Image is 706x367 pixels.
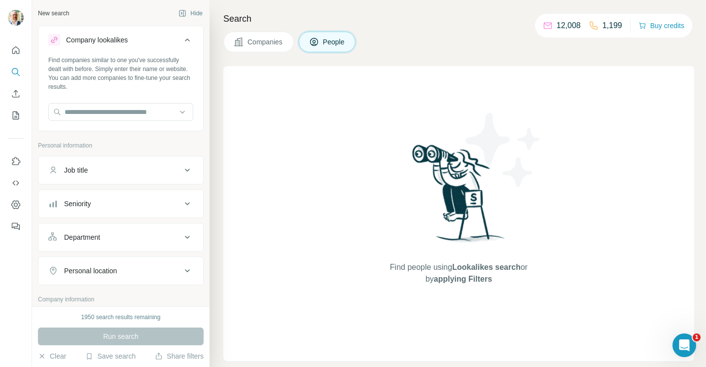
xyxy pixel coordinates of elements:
button: Enrich CSV [8,85,24,103]
button: Company lookalikes [38,28,203,56]
iframe: Intercom live chat [672,333,696,357]
h4: Search [223,12,694,26]
p: Personal information [38,141,204,150]
p: Company information [38,295,204,304]
button: Buy credits [638,19,684,33]
img: Avatar [8,10,24,26]
div: Department [64,232,100,242]
p: 1,199 [602,20,622,32]
button: Job title [38,158,203,182]
div: New search [38,9,69,18]
button: Quick start [8,41,24,59]
span: 1 [693,333,701,341]
button: Search [8,63,24,81]
button: Feedback [8,218,24,235]
span: Find people using or by [380,261,537,285]
button: Save search [85,351,136,361]
p: 12,008 [557,20,581,32]
div: Company lookalikes [66,35,128,45]
button: Personal location [38,259,203,283]
img: Surfe Illustration - Woman searching with binoculars [408,142,510,252]
button: Department [38,225,203,249]
div: 1950 search results remaining [81,313,161,322]
button: Seniority [38,192,203,216]
span: Companies [247,37,283,47]
button: Hide [172,6,210,21]
img: Surfe Illustration - Stars [459,106,548,194]
button: My lists [8,107,24,124]
span: Lookalikes search [452,263,521,271]
div: Personal location [64,266,117,276]
button: Use Surfe API [8,174,24,192]
div: Find companies similar to one you've successfully dealt with before. Simply enter their name or w... [48,56,193,91]
button: Clear [38,351,66,361]
button: Dashboard [8,196,24,214]
button: Use Surfe on LinkedIn [8,152,24,170]
span: People [323,37,346,47]
button: Share filters [155,351,204,361]
div: Seniority [64,199,91,209]
span: applying Filters [434,275,492,283]
div: Job title [64,165,88,175]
